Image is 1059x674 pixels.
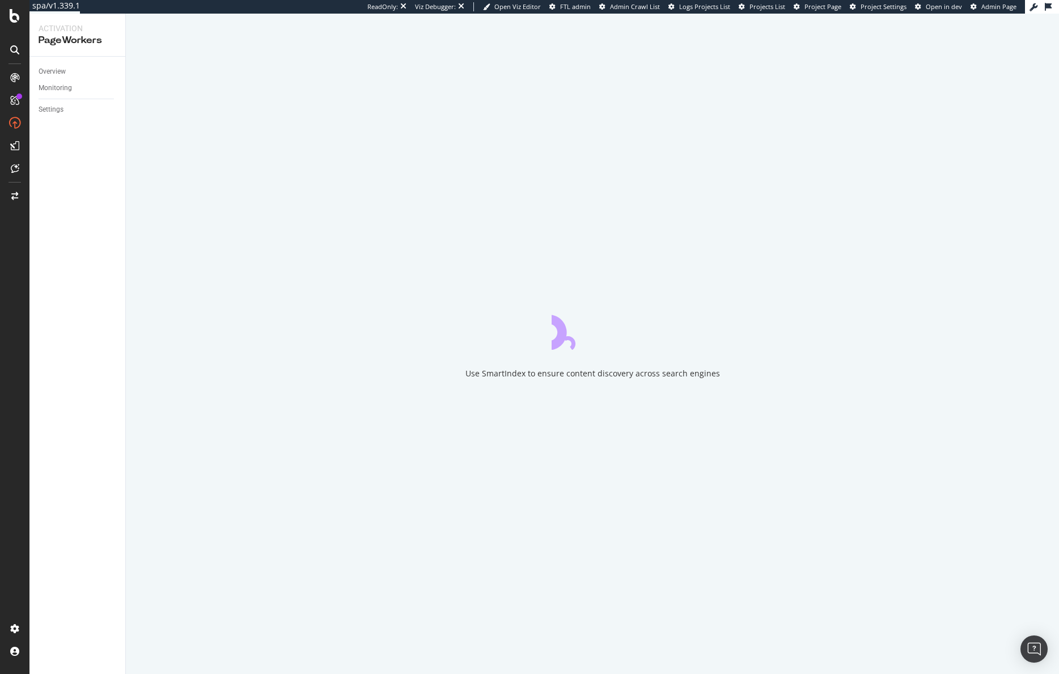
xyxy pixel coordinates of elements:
a: Admin Crawl List [599,2,660,11]
div: Open Intercom Messenger [1020,635,1048,663]
a: Open in dev [915,2,962,11]
a: FTL admin [549,2,591,11]
div: animation [552,309,633,350]
a: Settings [39,104,117,116]
span: Admin Page [981,2,1016,11]
span: Admin Crawl List [610,2,660,11]
span: Projects List [749,2,785,11]
a: Logs Projects List [668,2,730,11]
a: Projects List [739,2,785,11]
div: Use SmartIndex to ensure content discovery across search engines [465,368,720,379]
span: Open Viz Editor [494,2,541,11]
div: Monitoring [39,82,72,94]
div: PageWorkers [39,34,116,47]
a: Open Viz Editor [483,2,541,11]
div: Activation [39,23,116,34]
a: Monitoring [39,82,117,94]
span: FTL admin [560,2,591,11]
a: Overview [39,66,117,78]
span: Project Page [804,2,841,11]
span: Logs Projects List [679,2,730,11]
div: Overview [39,66,66,78]
div: ReadOnly: [367,2,398,11]
a: Admin Page [971,2,1016,11]
span: Project Settings [861,2,906,11]
a: Project Page [794,2,841,11]
div: Settings [39,104,63,116]
span: Open in dev [926,2,962,11]
div: Viz Debugger: [415,2,456,11]
a: Project Settings [850,2,906,11]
